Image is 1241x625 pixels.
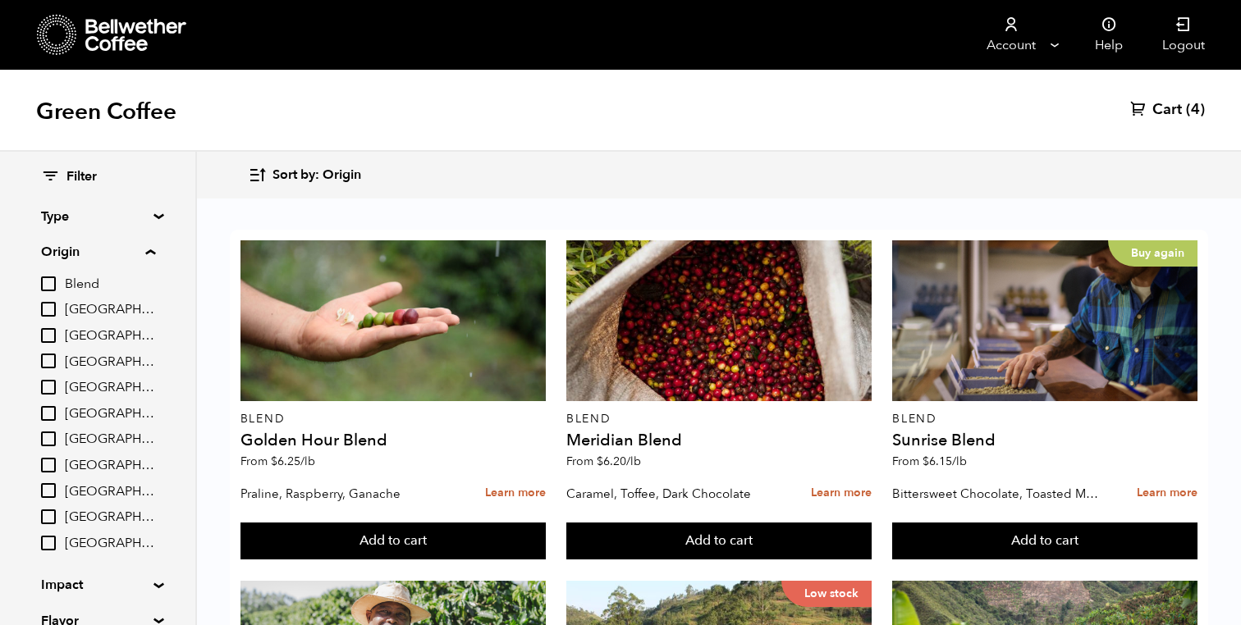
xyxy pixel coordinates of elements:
input: [GEOGRAPHIC_DATA] [41,509,56,524]
span: [GEOGRAPHIC_DATA] [65,509,155,527]
h1: Green Coffee [36,97,176,126]
span: [GEOGRAPHIC_DATA] [65,327,155,345]
span: (4) [1186,100,1205,120]
summary: Impact [41,575,154,595]
span: /lb [300,454,315,469]
span: [GEOGRAPHIC_DATA] [65,431,155,449]
p: Bittersweet Chocolate, Toasted Marshmallow, Candied Orange, Praline [892,481,1100,506]
input: Blend [41,276,56,291]
a: Learn more [1137,476,1197,511]
p: Caramel, Toffee, Dark Chocolate [566,481,774,506]
h4: Golden Hour Blend [240,432,546,449]
input: [GEOGRAPHIC_DATA] [41,380,56,395]
span: /lb [952,454,967,469]
span: $ [271,454,277,469]
p: Praline, Raspberry, Ganache [240,481,448,506]
input: [GEOGRAPHIC_DATA] [41,302,56,317]
span: [GEOGRAPHIC_DATA] [65,379,155,397]
p: Buy again [1108,240,1197,267]
input: [GEOGRAPHIC_DATA] [41,483,56,498]
span: $ [597,454,603,469]
h4: Sunrise Blend [892,432,1197,449]
span: From [566,454,641,469]
a: Cart (4) [1130,100,1205,120]
p: Blend [240,413,546,425]
span: [GEOGRAPHIC_DATA] [65,483,155,501]
span: Cart [1152,100,1182,120]
p: Low stock [781,581,872,607]
button: Sort by: Origin [248,156,361,194]
input: [GEOGRAPHIC_DATA] [41,328,56,343]
a: Buy again [892,240,1197,401]
input: [GEOGRAPHIC_DATA] [41,406,56,421]
span: From [240,454,315,469]
span: Filter [66,168,97,186]
span: Blend [65,276,155,294]
bdi: 6.15 [923,454,967,469]
span: From [892,454,967,469]
input: [GEOGRAPHIC_DATA] [41,458,56,472]
bdi: 6.25 [271,454,315,469]
button: Add to cart [892,522,1197,560]
summary: Type [41,207,154,226]
input: [GEOGRAPHIC_DATA] [41,354,56,368]
span: /lb [626,454,641,469]
bdi: 6.20 [597,454,641,469]
h4: Meridian Blend [566,432,872,449]
span: Sort by: Origin [272,167,361,185]
span: [GEOGRAPHIC_DATA] [65,405,155,423]
input: [GEOGRAPHIC_DATA] [41,431,56,446]
span: [GEOGRAPHIC_DATA] [65,535,155,553]
p: Blend [566,413,872,425]
a: Learn more [485,476,546,511]
p: Blend [892,413,1197,425]
a: Learn more [811,476,872,511]
button: Add to cart [566,522,872,560]
span: [GEOGRAPHIC_DATA] [65,354,155,372]
span: [GEOGRAPHIC_DATA] [65,301,155,319]
button: Add to cart [240,522,546,560]
input: [GEOGRAPHIC_DATA] [41,536,56,550]
span: [GEOGRAPHIC_DATA] [65,457,155,475]
span: $ [923,454,929,469]
summary: Origin [41,242,155,262]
